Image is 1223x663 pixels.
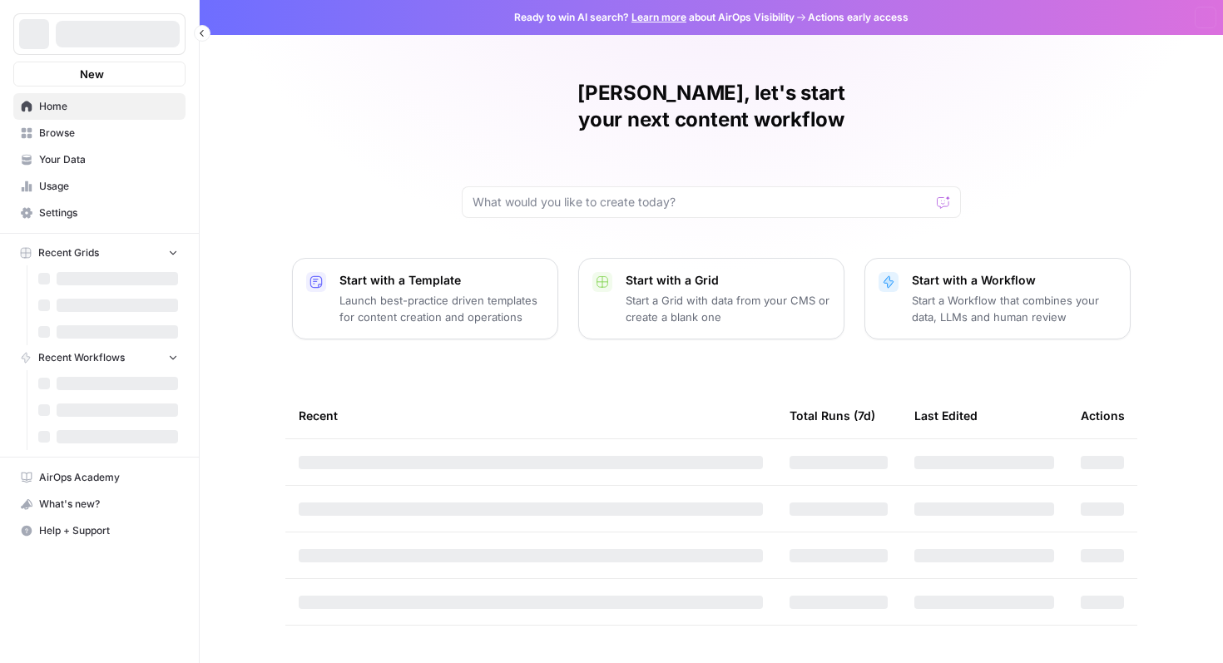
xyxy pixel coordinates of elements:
[13,240,186,265] button: Recent Grids
[13,93,186,120] a: Home
[13,146,186,173] a: Your Data
[462,80,961,133] h1: [PERSON_NAME], let's start your next content workflow
[912,292,1117,325] p: Start a Workflow that combines your data, LLMs and human review
[1081,393,1125,438] div: Actions
[578,258,844,339] button: Start with a GridStart a Grid with data from your CMS or create a blank one
[39,152,178,167] span: Your Data
[790,393,875,438] div: Total Runs (7d)
[39,470,178,485] span: AirOps Academy
[626,272,830,289] p: Start with a Grid
[13,517,186,544] button: Help + Support
[39,99,178,114] span: Home
[39,205,178,220] span: Settings
[14,492,185,517] div: What's new?
[38,245,99,260] span: Recent Grids
[339,272,544,289] p: Start with a Template
[39,126,178,141] span: Browse
[13,173,186,200] a: Usage
[39,179,178,194] span: Usage
[299,393,763,438] div: Recent
[914,393,978,438] div: Last Edited
[912,272,1117,289] p: Start with a Workflow
[514,10,795,25] span: Ready to win AI search? about AirOps Visibility
[864,258,1131,339] button: Start with a WorkflowStart a Workflow that combines your data, LLMs and human review
[13,491,186,517] button: What's new?
[339,292,544,325] p: Launch best-practice driven templates for content creation and operations
[13,200,186,226] a: Settings
[292,258,558,339] button: Start with a TemplateLaunch best-practice driven templates for content creation and operations
[13,62,186,87] button: New
[473,194,930,210] input: What would you like to create today?
[808,10,909,25] span: Actions early access
[39,523,178,538] span: Help + Support
[631,11,686,23] a: Learn more
[13,345,186,370] button: Recent Workflows
[13,464,186,491] a: AirOps Academy
[80,66,104,82] span: New
[38,350,125,365] span: Recent Workflows
[13,120,186,146] a: Browse
[626,292,830,325] p: Start a Grid with data from your CMS or create a blank one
